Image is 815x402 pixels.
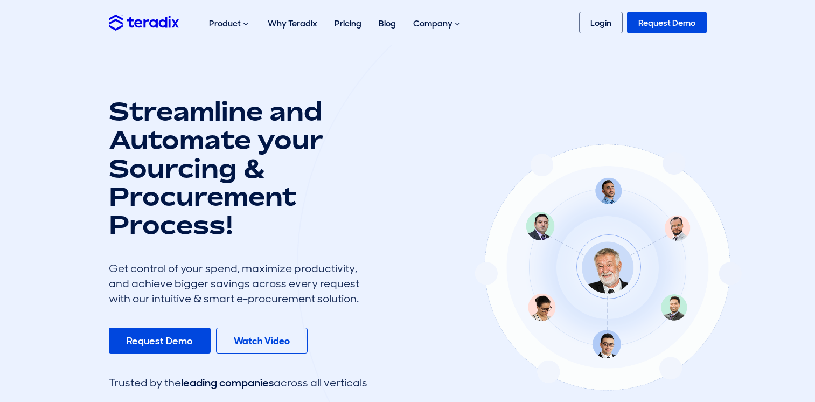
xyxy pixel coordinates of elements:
[109,261,367,306] div: Get control of your spend, maximize productivity, and achieve bigger savings across every request...
[109,97,367,239] h1: Streamline and Automate your Sourcing & Procurement Process!
[405,6,471,41] div: Company
[579,12,623,33] a: Login
[109,15,179,30] img: Teradix logo
[370,6,405,40] a: Blog
[181,376,274,390] span: leading companies
[216,328,308,354] a: Watch Video
[326,6,370,40] a: Pricing
[109,375,367,390] div: Trusted by the across all verticals
[627,12,707,33] a: Request Demo
[259,6,326,40] a: Why Teradix
[109,328,211,354] a: Request Demo
[234,335,290,348] b: Watch Video
[200,6,259,41] div: Product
